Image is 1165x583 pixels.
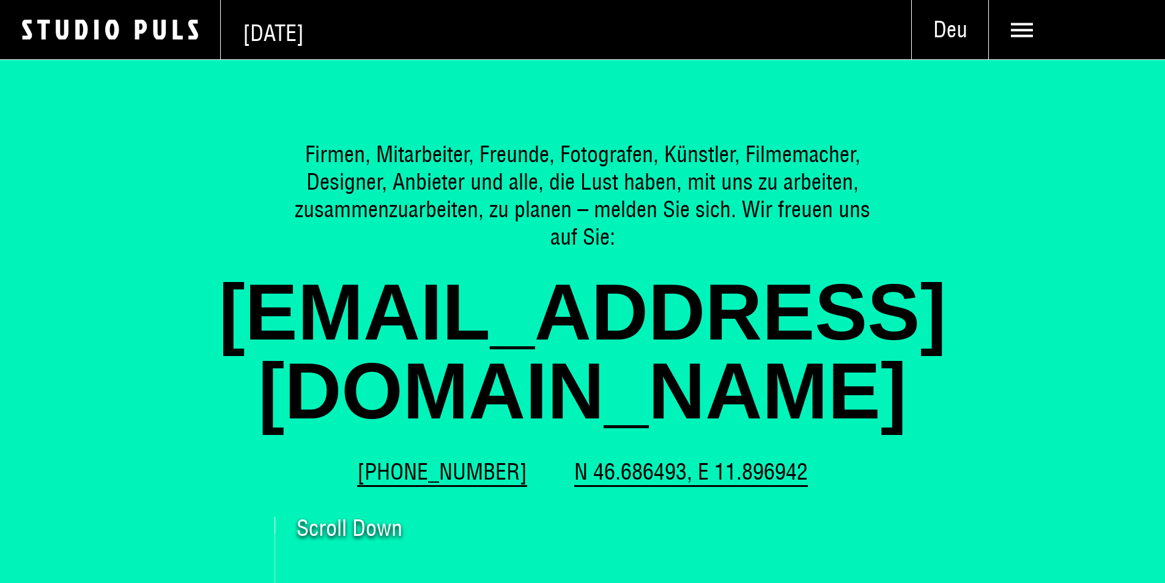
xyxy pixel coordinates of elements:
[357,458,527,486] a: [PHONE_NUMBER]
[912,16,988,43] span: Deu
[297,517,402,539] span: Scroll Down
[574,458,808,486] a: N 46.686493, E 11.896942
[295,140,870,251] span: Firmen, Mitarbeiter, Freunde, Fotografen, Künstler, Filmemacher, Designer, Anbieter und alle, die...
[243,20,304,47] span: [DATE]
[124,273,1041,431] a: [EMAIL_ADDRESS][DOMAIN_NAME]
